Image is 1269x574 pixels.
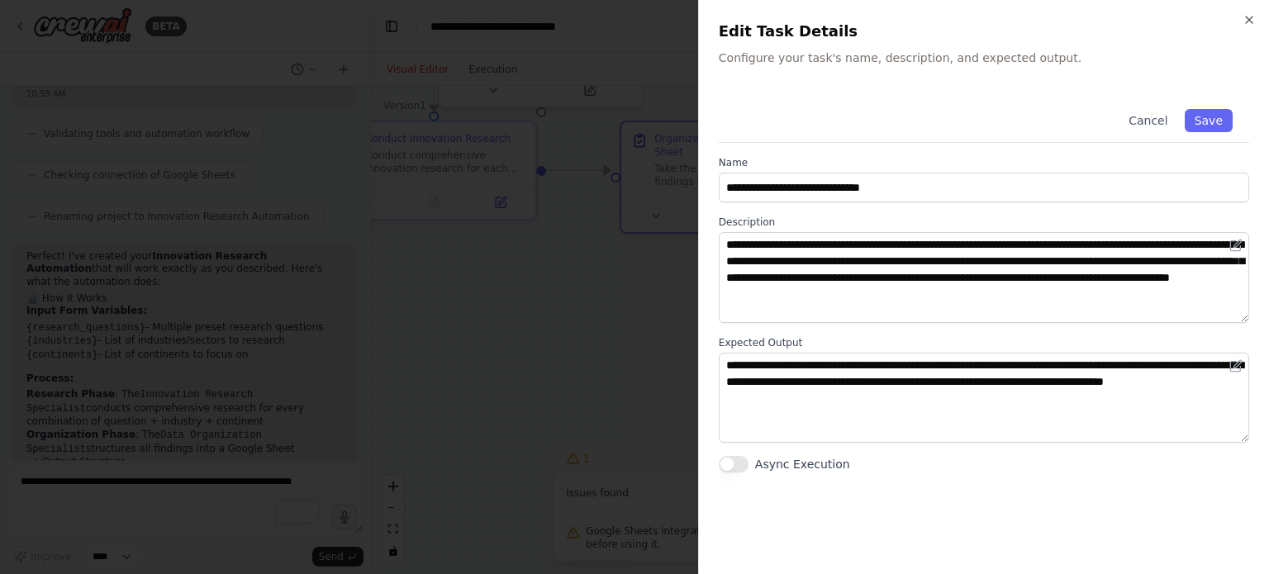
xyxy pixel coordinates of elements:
h2: Edit Task Details [719,20,1249,43]
label: Description [719,216,1249,229]
label: Async Execution [755,456,850,472]
button: Open in editor [1226,356,1246,376]
button: Save [1185,109,1233,132]
label: Expected Output [719,336,1249,349]
label: Name [719,156,1249,169]
button: Cancel [1119,109,1177,132]
button: Open in editor [1226,235,1246,255]
p: Configure your task's name, description, and expected output. [719,50,1249,66]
